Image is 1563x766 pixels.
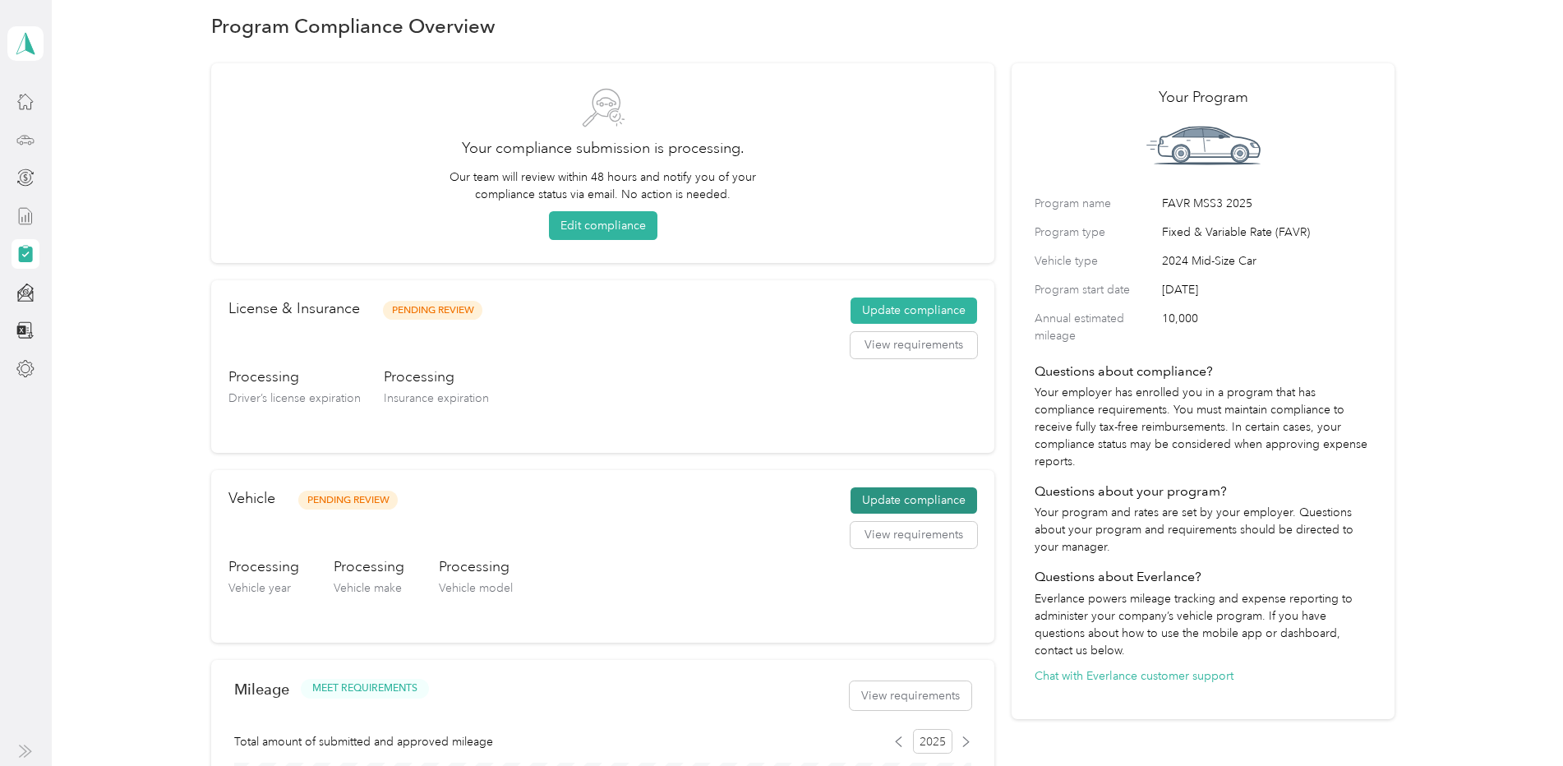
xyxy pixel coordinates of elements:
[384,367,489,387] h3: Processing
[1035,224,1156,241] label: Program type
[549,211,657,240] button: Edit compliance
[1035,195,1156,212] label: Program name
[1035,384,1372,470] p: Your employer has enrolled you in a program that has compliance requirements. You must maintain c...
[234,733,493,750] span: Total amount of submitted and approved mileage
[228,581,291,595] span: Vehicle year
[301,679,429,699] button: MEET REQUIREMENTS
[1035,362,1372,381] h4: Questions about compliance?
[1035,281,1156,298] label: Program start date
[1035,567,1372,587] h4: Questions about Everlance?
[1035,252,1156,270] label: Vehicle type
[1035,667,1233,685] button: Chat with Everlance customer support
[228,391,361,405] span: Driver’s license expiration
[851,332,977,358] button: View requirements
[228,556,299,577] h3: Processing
[1162,224,1372,241] span: Fixed & Variable Rate (FAVR)
[1035,590,1372,659] p: Everlance powers mileage tracking and expense reporting to administer your company’s vehicle prog...
[228,487,275,510] h2: Vehicle
[1035,504,1372,556] p: Your program and rates are set by your employer. Questions about your program and requirements sh...
[851,522,977,548] button: View requirements
[1035,310,1156,344] label: Annual estimated mileage
[211,17,496,35] h1: Program Compliance Overview
[1162,252,1372,270] span: 2024 Mid-Size Car
[851,298,977,324] button: Update compliance
[228,367,361,387] h3: Processing
[228,298,360,320] h2: License & Insurance
[913,729,952,754] span: 2025
[1035,482,1372,501] h4: Questions about your program?
[234,137,971,159] h2: Your compliance submission is processing.
[442,168,764,203] p: Our team will review within 48 hours and notify you of your compliance status via email. No actio...
[334,581,402,595] span: Vehicle make
[439,581,513,595] span: Vehicle model
[1162,195,1372,212] span: FAVR MSS3 2025
[439,556,513,577] h3: Processing
[850,681,971,710] button: View requirements
[1162,281,1372,298] span: [DATE]
[1162,310,1372,344] span: 10,000
[383,301,482,320] span: Pending Review
[312,681,417,696] span: MEET REQUIREMENTS
[334,556,404,577] h3: Processing
[234,681,289,698] h2: Mileage
[851,487,977,514] button: Update compliance
[384,391,489,405] span: Insurance expiration
[298,491,398,510] span: Pending Review
[1035,86,1372,108] h2: Your Program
